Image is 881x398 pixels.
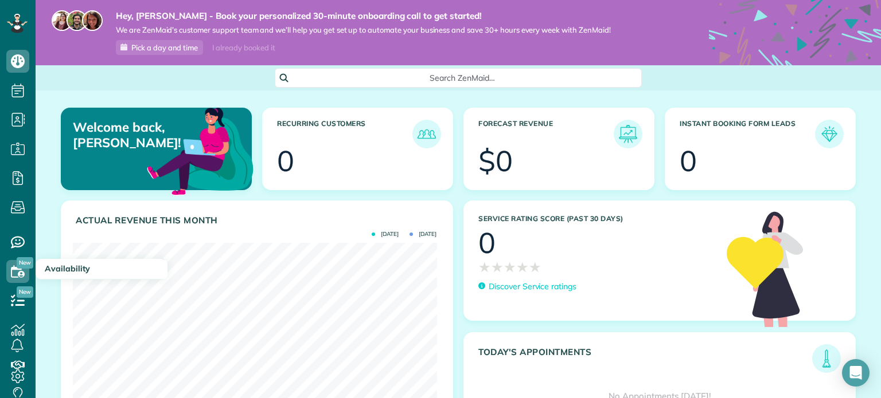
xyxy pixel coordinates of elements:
span: ★ [478,257,491,277]
div: Open Intercom Messenger [842,359,870,387]
span: [DATE] [410,231,436,237]
div: 0 [277,147,294,175]
div: 0 [680,147,697,175]
img: jorge-587dff0eeaa6aab1f244e6dc62b8924c3b6ad411094392a53c71c6c4a576187d.jpg [67,10,87,31]
span: ★ [529,257,541,277]
img: michelle-19f622bdf1676172e81f8f8fba1fb50e276960ebfe0243fe18214015130c80e4.jpg [82,10,103,31]
h3: Forecast Revenue [478,120,614,148]
span: Availability [45,263,90,274]
span: New [17,286,33,298]
div: $0 [478,147,513,175]
span: We are ZenMaid’s customer support team and we’ll help you get set up to automate your business an... [116,25,611,35]
h3: Actual Revenue this month [76,215,441,226]
p: Welcome back, [PERSON_NAME]! [73,120,190,150]
img: icon_todays_appointments-901f7ab196bb0bea1936b74009e4eb5ffbc2d2711fa7634e0d609ed5ef32b18b.png [815,347,838,370]
strong: Hey, [PERSON_NAME] - Book your personalized 30-minute onboarding call to get started! [116,10,611,22]
a: Discover Service ratings [478,281,576,293]
span: ★ [491,257,504,277]
p: Discover Service ratings [489,281,576,293]
h3: Instant Booking Form Leads [680,120,815,148]
span: Pick a day and time [131,43,198,52]
img: icon_form_leads-04211a6a04a5b2264e4ee56bc0799ec3eb69b7e499cbb523a139df1d13a81ae0.png [818,123,841,145]
img: icon_recurring_customers-cf858462ba22bcd05b5a5880d41d6543d210077de5bb9ebc9590e49fd87d84ed.png [415,123,438,145]
span: New [17,257,33,269]
h3: Recurring Customers [277,120,412,148]
img: maria-72a9807cf96188c08ef61303f053569d2e2a8a1cde33d635c8a3ac13582a053d.jpg [52,10,72,31]
a: Pick a day and time [116,40,203,55]
span: [DATE] [372,231,399,237]
span: ★ [504,257,516,277]
img: dashboard_welcome-42a62b7d889689a78055ac9021e634bf52bae3f8056760290aed330b23ab8690.png [145,94,256,206]
h3: Today's Appointments [478,347,812,373]
img: icon_forecast_revenue-8c13a41c7ed35a8dcfafea3cbb826a0462acb37728057bba2d056411b612bbbe.png [617,123,640,145]
div: 0 [478,228,496,257]
h3: Service Rating score (past 30 days) [478,215,715,223]
div: I already booked it [205,41,282,55]
span: ★ [516,257,529,277]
